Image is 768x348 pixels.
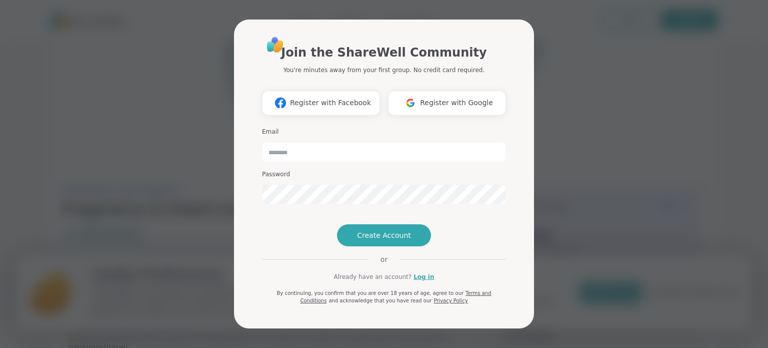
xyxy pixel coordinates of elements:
[401,94,420,112] img: ShareWell Logomark
[283,66,484,75] p: You're minutes away from your first group. No credit card required.
[262,128,506,136] h3: Email
[357,230,411,240] span: Create Account
[420,98,493,108] span: Register with Google
[271,94,290,112] img: ShareWell Logomark
[262,91,380,116] button: Register with Facebook
[328,298,431,303] span: and acknowledge that you have read our
[281,44,486,62] h1: Join the ShareWell Community
[300,290,491,303] a: Terms and Conditions
[388,91,506,116] button: Register with Google
[264,34,286,56] img: ShareWell Logo
[433,298,467,303] a: Privacy Policy
[413,272,434,281] a: Log in
[276,290,463,296] span: By continuing, you confirm that you are over 18 years of age, agree to our
[333,272,411,281] span: Already have an account?
[337,224,431,246] button: Create Account
[290,98,371,108] span: Register with Facebook
[368,254,399,264] span: or
[262,170,506,179] h3: Password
